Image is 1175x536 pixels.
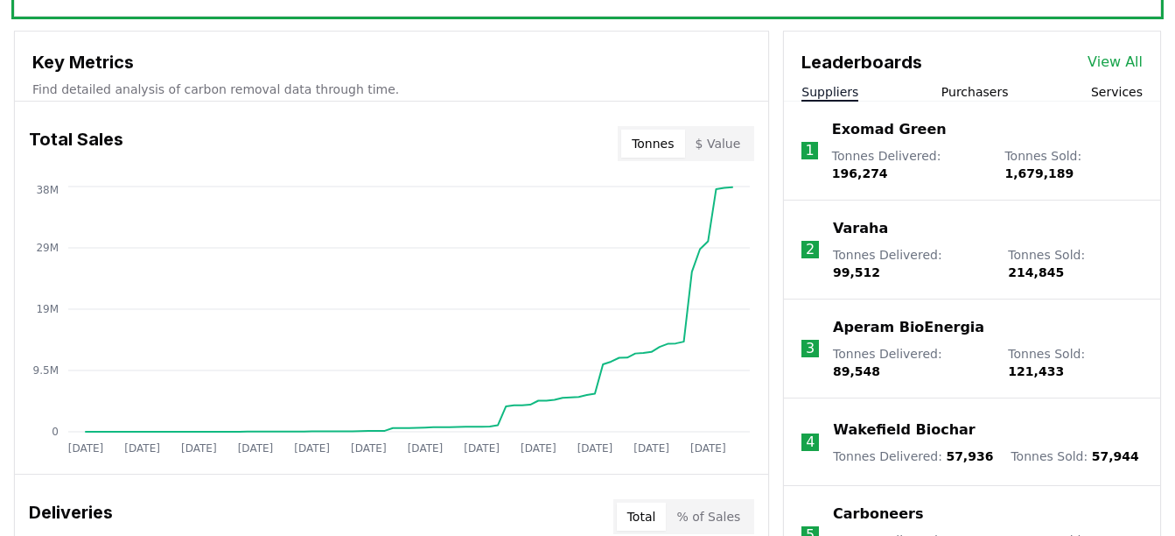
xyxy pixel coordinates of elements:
[946,449,993,463] span: 57,936
[1092,449,1139,463] span: 57,944
[1004,147,1143,182] p: Tonnes Sold :
[621,130,684,158] button: Tonnes
[832,147,988,182] p: Tonnes Delivered :
[29,499,113,534] h3: Deliveries
[36,303,59,315] tspan: 19M
[801,49,922,75] h3: Leaderboards
[36,242,59,254] tspan: 29M
[1008,364,1064,378] span: 121,433
[833,448,993,465] p: Tonnes Delivered :
[833,265,880,279] span: 99,512
[833,364,880,378] span: 89,548
[124,442,160,455] tspan: [DATE]
[833,420,975,441] a: Wakefield Biochar
[294,442,330,455] tspan: [DATE]
[33,364,59,377] tspan: 9.5M
[1008,265,1064,279] span: 214,845
[1091,83,1143,101] button: Services
[36,184,59,196] tspan: 38M
[351,442,387,455] tspan: [DATE]
[833,218,888,239] a: Varaha
[833,345,990,380] p: Tonnes Delivered :
[1088,52,1143,73] a: View All
[52,426,59,438] tspan: 0
[666,503,751,531] button: % of Sales
[464,442,500,455] tspan: [DATE]
[832,119,947,140] a: Exomad Green
[32,81,751,98] p: Find detailed analysis of carbon removal data through time.
[521,442,556,455] tspan: [DATE]
[833,246,990,281] p: Tonnes Delivered :
[801,83,858,101] button: Suppliers
[408,442,444,455] tspan: [DATE]
[806,338,815,359] p: 3
[806,432,815,453] p: 4
[1008,345,1143,380] p: Tonnes Sold :
[833,504,923,525] a: Carboneers
[32,49,751,75] h3: Key Metrics
[181,442,217,455] tspan: [DATE]
[833,317,984,338] a: Aperam BioEnergia
[941,83,1009,101] button: Purchasers
[1008,246,1143,281] p: Tonnes Sold :
[1011,448,1138,465] p: Tonnes Sold :
[68,442,104,455] tspan: [DATE]
[577,442,613,455] tspan: [DATE]
[29,126,123,161] h3: Total Sales
[238,442,274,455] tspan: [DATE]
[1004,166,1074,180] span: 1,679,189
[685,130,752,158] button: $ Value
[690,442,726,455] tspan: [DATE]
[633,442,669,455] tspan: [DATE]
[617,503,667,531] button: Total
[806,239,815,260] p: 2
[806,140,815,161] p: 1
[832,166,888,180] span: 196,274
